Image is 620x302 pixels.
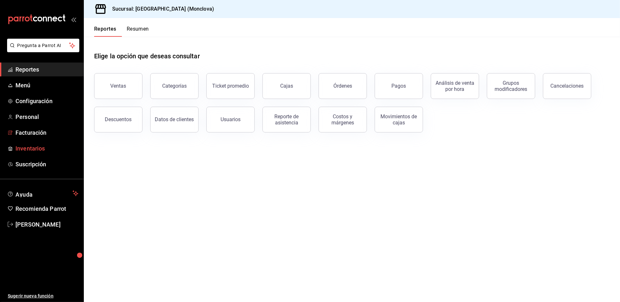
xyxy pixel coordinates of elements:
div: Usuarios [221,116,241,122]
div: Movimientos de cajas [379,113,419,126]
div: Descuentos [105,116,132,122]
a: Cajas [262,73,311,99]
div: navigation tabs [94,26,149,37]
button: Movimientos de cajas [375,107,423,132]
h3: Sucursal: [GEOGRAPHIC_DATA] (Monclova) [107,5,214,13]
button: Descuentos [94,107,143,132]
span: Menú [15,81,78,90]
button: Ticket promedio [206,73,255,99]
button: Datos de clientes [150,107,199,132]
button: Pregunta a Parrot AI [7,39,79,52]
div: Órdenes [333,83,352,89]
span: Configuración [15,97,78,105]
button: Reportes [94,26,116,37]
button: open_drawer_menu [71,17,76,22]
button: Categorías [150,73,199,99]
a: Pregunta a Parrot AI [5,47,79,54]
span: Recomienda Parrot [15,204,78,213]
button: Cancelaciones [543,73,591,99]
span: Reportes [15,65,78,74]
div: Costos y márgenes [323,113,363,126]
span: Personal [15,112,78,121]
div: Grupos modificadores [491,80,531,92]
div: Ticket promedio [212,83,249,89]
button: Usuarios [206,107,255,132]
div: Pagos [392,83,406,89]
div: Datos de clientes [155,116,194,122]
div: Reporte de asistencia [267,113,307,126]
span: Sugerir nueva función [8,293,78,299]
button: Costos y márgenes [319,107,367,132]
span: Inventarios [15,144,78,153]
span: Facturación [15,128,78,137]
div: Categorías [162,83,187,89]
button: Órdenes [319,73,367,99]
button: Grupos modificadores [487,73,535,99]
h1: Elige la opción que deseas consultar [94,51,200,61]
div: Cajas [280,82,293,90]
button: Análisis de venta por hora [431,73,479,99]
span: Suscripción [15,160,78,169]
span: Ayuda [15,190,70,197]
div: Cancelaciones [551,83,584,89]
div: Ventas [111,83,126,89]
div: Análisis de venta por hora [435,80,475,92]
button: Resumen [127,26,149,37]
button: Pagos [375,73,423,99]
button: Ventas [94,73,143,99]
button: Reporte de asistencia [262,107,311,132]
span: [PERSON_NAME] [15,220,78,229]
span: Pregunta a Parrot AI [17,42,69,49]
